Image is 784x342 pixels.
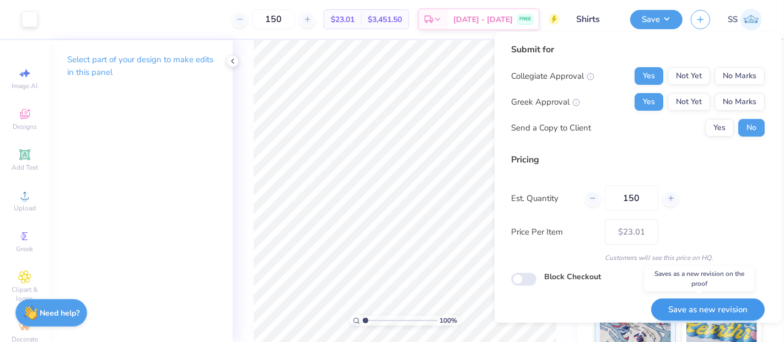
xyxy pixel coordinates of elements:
[511,43,765,56] div: Submit for
[511,253,765,263] div: Customers will see this price on HQ.
[738,119,765,137] button: No
[13,122,37,131] span: Designs
[728,9,762,30] a: SS
[331,14,355,25] span: $23.01
[17,245,34,253] span: Greek
[568,8,622,30] input: Untitled Design
[668,67,710,85] button: Not Yet
[252,9,295,29] input: – –
[630,10,683,29] button: Save
[519,15,531,23] span: FREE
[368,14,402,25] span: $3,451.50
[544,271,601,283] label: Block Checkout
[511,122,591,134] div: Send a Copy to Client
[12,163,38,172] span: Add Text
[511,70,594,83] div: Collegiate Approval
[453,14,513,25] span: [DATE] - [DATE]
[715,93,765,111] button: No Marks
[605,186,658,211] input: – –
[635,67,663,85] button: Yes
[715,67,765,85] button: No Marks
[705,119,734,137] button: Yes
[511,192,577,205] label: Est. Quantity
[668,93,710,111] button: Not Yet
[40,308,80,318] strong: Need help?
[644,266,754,291] div: Saves as a new revision on the proof
[740,9,762,30] img: Shashank S Sharma
[14,204,36,213] span: Upload
[651,298,765,321] button: Save as new revision
[511,226,597,238] label: Price Per Item
[635,93,663,111] button: Yes
[6,285,44,303] span: Clipart & logos
[511,153,765,166] div: Pricing
[440,316,458,325] span: 100 %
[12,82,38,90] span: Image AI
[511,96,580,108] div: Greek Approval
[728,13,738,26] span: SS
[67,53,215,79] p: Select part of your design to make edits in this panel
